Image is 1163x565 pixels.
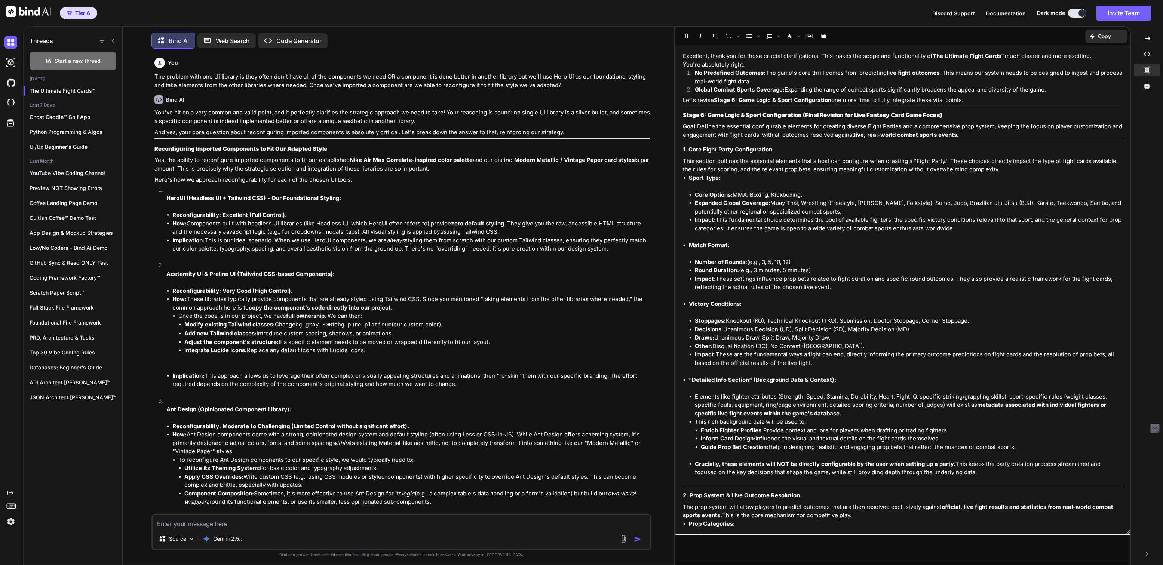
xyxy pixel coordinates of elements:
[213,535,242,543] p: Gemini 2.5..
[683,146,772,153] strong: 1. Core Fight Party Configuration
[932,10,975,16] span: Discord Support
[188,536,195,542] img: Pick Models
[689,520,735,527] strong: Prop Categories:
[701,443,768,451] strong: Guide Prop Bet Creation:
[695,393,1123,418] li: Elements like fighter attributes (Strength, Speed, Stamina, Durability, Heart, Fight IQ, specific...
[223,211,287,218] strong: Excellent (Full Control).
[695,275,716,282] strong: Impact:
[695,258,1123,267] li: (e.g., 3, 5, 10, 12)
[695,460,955,467] strong: Crucially, these elements will NOT be directly configurable by the user when setting up a party.
[172,211,221,218] strong: Reconfigurability:
[184,473,650,489] li: Write custom CSS (e.g., using CSS modules or styled-components) with higher specificity to overri...
[689,174,721,181] strong: Sport Type:
[166,194,341,202] strong: HeroUI (Headless UI + Tailwind CSS) - Our Foundational Styling:
[184,338,279,346] strong: Adjust the component's structure:
[701,435,755,442] strong: Inform Card Design:
[172,372,205,379] strong: Implication:
[30,128,122,136] p: Python Programming & Algos
[695,216,1123,233] li: This fundamental choice determines the pool of available fighters, the specific victory condition...
[30,229,122,237] p: App Design & Mockup Strategies
[701,427,763,434] strong: Enrich Fighter Profiles:
[701,443,1123,452] li: Help in designing realistic and engaging prop bets that reflect the nuances of combat sports.
[986,10,1026,16] span: Documentation
[154,156,650,173] p: Yes, the ability to reconfigure imported components to fit our established and our distinct is pa...
[24,102,122,108] h2: Last 7 Days
[184,320,650,330] li: Change to (our custom color).
[694,30,707,42] span: Italic
[172,219,650,236] li: Components built with headless UI libraries (like Headless UI, which HeroUI often refers to) prov...
[514,156,635,163] strong: Modern Metallic / Vintage Paper card styles
[4,96,17,109] img: cloudideIcon
[178,456,650,515] li: To reconfigure Ant Design components to our specific style, we would typically need to:
[75,9,90,17] span: Tier 6
[216,36,250,45] p: Web Search
[1098,33,1111,40] p: Copy
[276,36,322,45] p: Code Generator
[683,96,1123,105] p: Let's revise one more time to fully integrate these vital points.
[440,228,446,235] em: us
[387,237,405,244] em: always
[695,325,1123,334] li: Unanimous Decision (UD), Split Decision (SD), Majority Decision (MD).
[332,439,349,446] em: within
[30,274,122,282] p: Coding Framework Factory™
[695,199,770,206] strong: Expanded Global Coverage:
[30,244,122,252] p: Low/No Coders - Bind Ai Demo
[689,86,1123,96] li: Expanding the range of combat sports significantly broadens the appeal and diversity of the game.
[887,69,939,76] strong: live fight outcomes
[60,7,97,19] button: premiumTier 6
[184,473,243,480] strong: Apply CSS Overrides:
[695,267,739,274] strong: Round Duration:
[689,242,730,249] strong: Match Format:
[4,56,17,69] img: darkAi-studio
[689,376,836,383] strong: "Detailed Info Section" (Background Data & Context):
[172,295,187,303] strong: How:
[689,300,742,307] strong: Victory Conditions:
[154,73,650,89] p: The problem with one Ui library is they often don't have all of the components we need OR a compo...
[695,266,1123,275] li: (e.g., 3 minutes, 5 minutes)
[4,36,17,49] img: darkChat
[714,96,831,104] strong: Stage 6: Game Logic & Sport Configuration
[695,334,1123,342] li: Unanimous Draw, Split Draw, Majority Draw.
[695,350,1123,367] li: These are the fundamental ways a fight can end, directly informing the primary outcome prediction...
[286,312,325,319] strong: full ownership
[683,52,1123,61] p: Excellent, thank you for those crucial clarifications! This makes the scope and functionality of ...
[172,431,187,438] strong: How:
[184,338,650,347] li: If a specific element needs to be moved or wrapped differently to fit our layout.
[30,199,122,207] p: Coffee Landing Page Demo
[184,464,260,472] strong: Utilize its Theming System:
[172,423,221,430] strong: Reconfigurability:
[695,326,723,333] strong: Decisions:
[695,191,1123,199] li: MMA, Boxing, Kickboxing.
[30,304,122,311] p: Full Stack File Framework
[986,9,1026,17] button: Documentation
[168,59,178,67] h6: You
[817,30,831,42] span: Insert table
[701,435,1123,443] li: Influence the visual and textual details on the fight cards themselves.
[169,535,186,543] p: Source
[172,295,650,372] li: These libraries typically provide components that are already styled using Tailwind CSS. Since yo...
[683,111,942,119] strong: Stage 6: Game Logic & Sport Configuration (Final Revision for Live Fantasy Card Game Focus)
[683,123,697,130] strong: Goal:
[184,321,275,328] strong: Modify existing Tailwind classes:
[695,343,712,350] strong: Other:
[166,270,335,277] strong: Aceternity UI & Preline UI (Tailwind CSS-based Components):
[695,69,765,76] strong: No Predefined Outcomes:
[172,236,650,253] li: This is our ideal scenario. When we use HeroUI components, we are styling them from scratch with ...
[154,145,327,152] strong: Reconfiguring Imported Components to Fit Our Adapted Style
[695,317,726,324] strong: Stoppages:
[151,552,651,558] p: Bind can provide inaccurate information, including about people. Always double-check its answers....
[683,157,1123,174] p: This section outlines the essential elements that a host can configure when creating a "Fight Par...
[695,216,716,223] strong: Impact:
[451,220,504,227] strong: zero default styling
[854,131,959,138] strong: live, real-world combat sports events.
[172,220,187,227] strong: How:
[24,158,122,164] h2: Last Month
[683,492,800,499] strong: 2. Prop System & Live Outcome Resolution
[695,199,1123,216] li: Muay Thai, Wrestling (Freestyle, [PERSON_NAME], Folkstyle), Sumo, Judo, Brazilian Jiu-Jitsu (BJJ)...
[184,464,650,473] li: For basic color and typography adjustments.
[695,258,747,265] strong: Number of Rounds:
[695,334,714,341] strong: Draws:
[619,535,628,543] img: attachment
[708,30,721,42] span: Underline
[67,11,72,15] img: premium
